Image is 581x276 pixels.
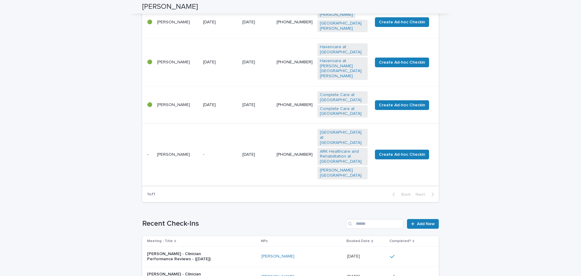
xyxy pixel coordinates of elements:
[277,20,313,24] a: [PHONE_NUMBER]
[242,60,272,65] p: [DATE]
[277,60,313,64] a: [PHONE_NUMBER]
[346,238,370,244] p: Booked Date
[407,219,439,229] a: Add New
[147,251,223,262] p: [PERSON_NAME] - Clinician Performance Reviews - ([DATE])
[142,38,439,86] tr: 🟢[PERSON_NAME][DATE][DATE][PHONE_NUMBER]Havencare at [GEOGRAPHIC_DATA] Havencare at [PERSON_NAME]...
[375,58,429,67] button: Create Ad-hoc Checkin
[203,102,238,108] p: [DATE]
[320,21,365,31] a: [GEOGRAPHIC_DATA][PERSON_NAME]
[142,187,160,202] p: 1 of 1
[142,6,439,38] tr: 🟢[PERSON_NAME][DATE][DATE][PHONE_NUMBER][PERSON_NAME] [GEOGRAPHIC_DATA][PERSON_NAME] Create Ad-ho...
[320,106,365,117] a: Complete Care at [GEOGRAPHIC_DATA]
[242,20,272,25] p: [DATE]
[320,92,365,103] a: Complete Care at [GEOGRAPHIC_DATA]
[261,238,268,244] p: NPs
[375,17,429,27] button: Create Ad-hoc Checkin
[375,150,429,159] button: Create Ad-hoc Checkin
[142,86,439,124] tr: 🟢[PERSON_NAME][DATE][DATE][PHONE_NUMBER]Complete Care at [GEOGRAPHIC_DATA] Complete Care at [GEOG...
[142,219,343,228] h1: Recent Check-Ins
[157,102,198,108] p: [PERSON_NAME]
[346,219,403,229] input: Search
[379,102,425,108] span: Create Ad-hoc Checkin
[379,19,425,25] span: Create Ad-hoc Checkin
[203,20,238,25] p: [DATE]
[417,222,435,226] span: Add New
[203,152,238,157] p: -
[379,59,425,65] span: Create Ad-hoc Checkin
[242,102,272,108] p: [DATE]
[147,60,152,65] p: 🟢
[142,247,439,267] tr: [PERSON_NAME] - Clinician Performance Reviews - ([DATE])[PERSON_NAME] [DATE][DATE]
[157,60,198,65] p: [PERSON_NAME]
[142,2,198,11] h2: [PERSON_NAME]
[320,149,365,164] a: ARK Healthcare and Rehabilitation at [GEOGRAPHIC_DATA]
[147,102,152,108] p: 🟢
[320,130,365,145] a: [GEOGRAPHIC_DATA] at [GEOGRAPHIC_DATA]
[379,151,425,158] span: Create Ad-hoc Checkin
[203,60,238,65] p: [DATE]
[147,238,173,244] p: Meeting - Title
[242,152,272,157] p: [DATE]
[415,192,429,197] span: Next
[147,20,152,25] p: 🟢
[389,238,411,244] p: Completed?
[277,103,313,107] a: [PHONE_NUMBER]
[347,253,361,259] p: [DATE]
[320,45,365,55] a: Havencare at [GEOGRAPHIC_DATA]
[413,192,439,197] button: Next
[142,124,439,185] tr: -[PERSON_NAME]-[DATE][PHONE_NUMBER][GEOGRAPHIC_DATA] at [GEOGRAPHIC_DATA] ARK Healthcare and Reha...
[388,192,413,197] button: Back
[320,58,365,79] a: Havencare at [PERSON_NAME][GEOGRAPHIC_DATA][PERSON_NAME]
[157,152,198,157] p: [PERSON_NAME]
[375,100,429,110] button: Create Ad-hoc Checkin
[398,192,411,197] span: Back
[320,168,365,178] a: [PERSON_NAME][GEOGRAPHIC_DATA]
[261,254,294,259] a: [PERSON_NAME]
[277,152,313,157] a: [PHONE_NUMBER]
[320,12,353,17] a: [PERSON_NAME]
[157,20,198,25] p: [PERSON_NAME]
[147,152,152,157] p: -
